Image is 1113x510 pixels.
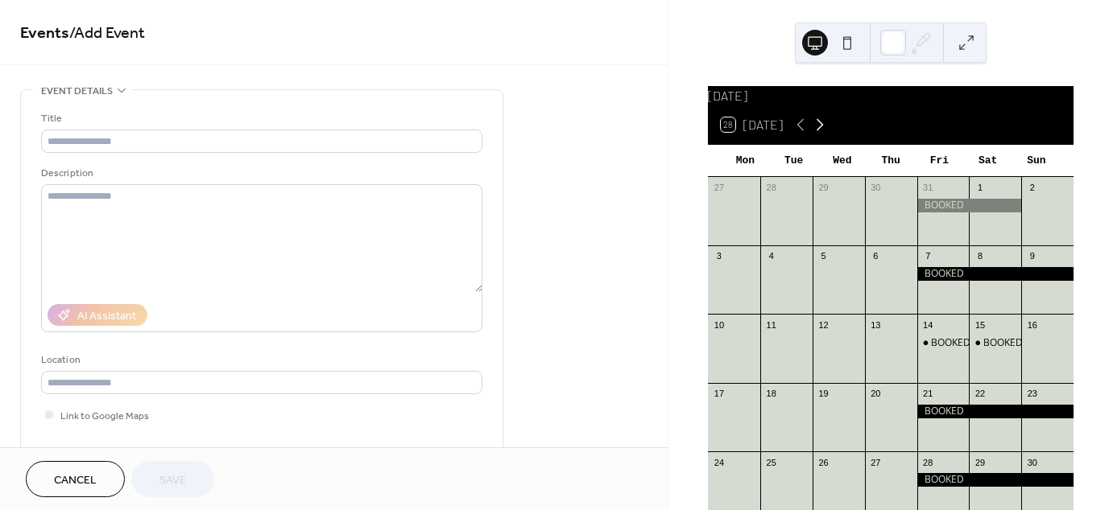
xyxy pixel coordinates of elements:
[922,456,934,468] div: 28
[870,182,882,194] div: 30
[721,145,769,177] div: Mon
[713,250,725,262] div: 3
[867,145,915,177] div: Thu
[917,199,1022,212] div: BOOKED
[922,250,934,262] div: 7
[969,336,1021,350] div: BOOKED
[26,461,125,497] button: Cancel
[765,319,777,331] div: 11
[708,86,1074,105] div: [DATE]
[974,388,986,400] div: 22
[917,405,1074,418] div: BOOKED
[931,336,970,350] div: BOOKED
[817,182,830,194] div: 29
[765,388,777,400] div: 18
[715,113,788,136] button: 28[DATE]
[974,182,986,194] div: 1
[1026,182,1038,194] div: 2
[917,267,1074,281] div: BOOKED
[817,388,830,400] div: 19
[922,319,934,331] div: 14
[765,182,777,194] div: 28
[1026,388,1038,400] div: 23
[20,18,69,49] a: Events
[870,250,882,262] div: 6
[1026,456,1038,468] div: 30
[817,319,830,331] div: 12
[917,473,1074,487] div: BOOKED
[41,83,113,100] span: Event details
[765,250,777,262] div: 4
[870,456,882,468] div: 27
[917,336,970,350] div: BOOKED
[974,456,986,468] div: 29
[963,145,1012,177] div: Sat
[974,319,986,331] div: 15
[818,145,867,177] div: Wed
[41,352,479,368] div: Location
[713,182,725,194] div: 27
[713,456,725,468] div: 24
[765,456,777,468] div: 25
[41,442,162,459] div: Event color
[713,319,725,331] div: 10
[922,182,934,194] div: 31
[915,145,963,177] div: Fri
[713,388,725,400] div: 17
[817,250,830,262] div: 5
[1012,145,1061,177] div: Sun
[922,388,934,400] div: 21
[870,319,882,331] div: 13
[1026,319,1038,331] div: 16
[41,110,479,127] div: Title
[54,472,97,489] span: Cancel
[974,250,986,262] div: 8
[870,388,882,400] div: 20
[41,165,479,182] div: Description
[983,336,1023,350] div: BOOKED
[69,18,145,49] span: / Add Event
[60,408,149,425] span: Link to Google Maps
[769,145,817,177] div: Tue
[817,456,830,468] div: 26
[1026,250,1038,262] div: 9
